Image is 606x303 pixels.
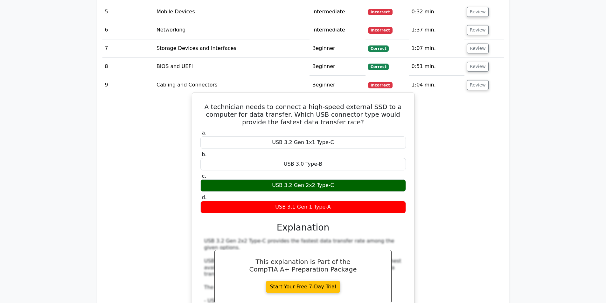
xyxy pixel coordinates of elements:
[200,136,406,149] div: USB 3.2 Gen 1x1 Type-C
[200,158,406,170] div: USB 3.0 Type-B
[467,7,489,17] button: Review
[467,80,489,90] button: Review
[202,130,207,136] span: a.
[467,25,489,35] button: Review
[202,151,207,157] span: b.
[409,21,464,39] td: 1:37 min.
[368,27,393,33] span: Incorrect
[467,62,489,72] button: Review
[368,64,389,70] span: Correct
[202,194,207,200] span: d.
[102,3,154,21] td: 5
[368,45,389,52] span: Correct
[266,281,340,293] a: Start Your Free 7-Day Trial
[102,76,154,94] td: 9
[102,58,154,76] td: 8
[200,201,406,213] div: USB 3.1 Gen 1 Type-A
[202,173,206,179] span: c.
[467,44,489,53] button: Review
[200,103,407,126] h5: A technician needs to connect a high-speed external SSD to a computer for data transfer. Which US...
[154,58,310,76] td: BIOS and UEFI
[310,58,366,76] td: Beginner
[154,21,310,39] td: Networking
[102,39,154,58] td: 7
[200,179,406,192] div: USB 3.2 Gen 2x2 Type-C
[310,21,366,39] td: Intermediate
[310,76,366,94] td: Beginner
[204,222,402,233] h3: Explanation
[310,39,366,58] td: Beginner
[102,21,154,39] td: 6
[409,3,464,21] td: 0:32 min.
[409,76,464,94] td: 1:04 min.
[310,3,366,21] td: Intermediate
[409,58,464,76] td: 0:51 min.
[368,9,393,15] span: Incorrect
[154,3,310,21] td: Mobile Devices
[154,76,310,94] td: Cabling and Connectors
[409,39,464,58] td: 1:07 min.
[154,39,310,58] td: Storage Devices and Interfaces
[368,82,393,88] span: Incorrect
